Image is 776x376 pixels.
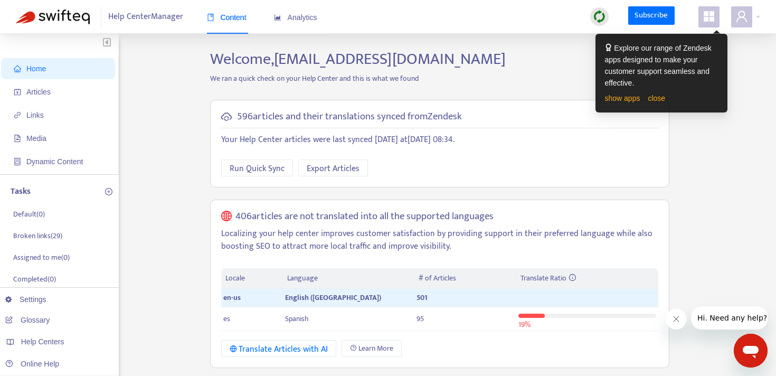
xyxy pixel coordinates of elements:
span: area-chart [274,14,281,21]
span: Run Quick Sync [230,162,285,175]
iframe: Message from company [691,306,768,330]
span: Content [207,13,247,22]
p: Completed ( 0 ) [13,274,56,285]
span: home [14,65,21,72]
span: Help Centers [21,337,64,346]
span: Spanish [285,313,309,325]
div: Translate Articles with AI [230,343,328,356]
span: user [735,10,748,23]
p: Broken links ( 29 ) [13,230,62,241]
span: 95 [417,313,424,325]
span: 501 [417,292,428,304]
th: Locale [221,268,283,289]
span: Media [26,134,46,143]
a: Settings [5,295,46,304]
p: Localizing your help center improves customer satisfaction by providing support in their preferre... [221,228,658,253]
div: Explore our range of Zendesk apps designed to make your customer support seamless and effective. [605,42,718,89]
span: English ([GEOGRAPHIC_DATA]) [285,292,381,304]
h5: 596 articles and their translations synced from Zendesk [237,111,462,123]
th: # of Articles [414,268,516,289]
button: Run Quick Sync [221,159,293,176]
span: link [14,111,21,119]
a: Glossary [5,316,50,324]
p: Tasks [11,185,31,198]
p: Default ( 0 ) [13,209,45,220]
a: close [648,94,665,102]
span: Export Articles [307,162,359,175]
span: Links [26,111,44,119]
img: sync.dc5367851b00ba804db3.png [593,10,606,23]
span: en-us [223,292,241,304]
a: Online Help [5,360,59,368]
p: Your Help Center articles were last synced [DATE] at [DATE] 08:34 . [221,134,658,146]
p: Assigned to me ( 0 ) [13,252,70,263]
span: book [207,14,214,21]
span: appstore [703,10,715,23]
span: file-image [14,135,21,142]
a: show apps [605,94,640,102]
span: Analytics [274,13,317,22]
a: Subscribe [628,6,675,25]
span: account-book [14,88,21,96]
span: Home [26,64,46,73]
h5: 406 articles are not translated into all the supported languages [235,211,494,223]
a: Learn More [342,340,402,357]
span: cloud-sync [221,111,232,122]
th: Language [283,268,414,289]
span: Dynamic Content [26,157,83,166]
span: 19 % [518,318,531,331]
p: We ran a quick check on your Help Center and this is what we found [202,73,677,84]
iframe: Button to launch messaging window [734,334,768,368]
iframe: Close message [666,308,687,330]
img: Swifteq [16,10,90,24]
span: Learn More [358,343,393,354]
span: Articles [26,88,51,96]
span: plus-circle [105,188,112,195]
span: es [223,313,230,325]
span: global [221,211,232,223]
div: Translate Ratio [521,272,654,284]
span: container [14,158,21,165]
span: Welcome, [EMAIL_ADDRESS][DOMAIN_NAME] [210,46,506,72]
button: Export Articles [298,159,368,176]
button: Translate Articles with AI [221,340,337,357]
span: Help Center Manager [108,7,183,27]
